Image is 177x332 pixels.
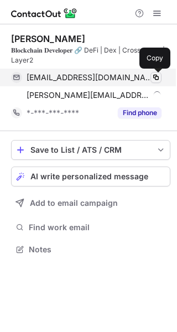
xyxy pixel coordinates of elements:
button: save-profile-one-click [11,140,170,160]
img: ContactOut v5.3.10 [11,7,77,20]
button: Add to email campaign [11,193,170,213]
span: Add to email campaign [30,199,118,207]
span: Find work email [29,222,166,232]
div: Save to List / ATS / CRM [30,146,151,154]
div: 𝐁𝐥𝐨𝐜𝐤𝐜𝐡𝐚𝐢𝐧 𝐃𝐞𝐯𝐞𝐥𝐨𝐩𝐞𝐫 🔗 DeFi | Dex | Cross-chain | Layer2 [11,45,170,65]
span: [EMAIL_ADDRESS][DOMAIN_NAME] [27,72,153,82]
button: Find work email [11,220,170,235]
span: Notes [29,245,166,255]
button: Reveal Button [118,107,162,118]
div: [PERSON_NAME] [11,33,85,44]
span: AI write personalized message [30,172,148,181]
button: AI write personalized message [11,167,170,186]
span: [PERSON_NAME][EMAIL_ADDRESS][DOMAIN_NAME] [27,90,149,100]
button: Notes [11,242,170,257]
